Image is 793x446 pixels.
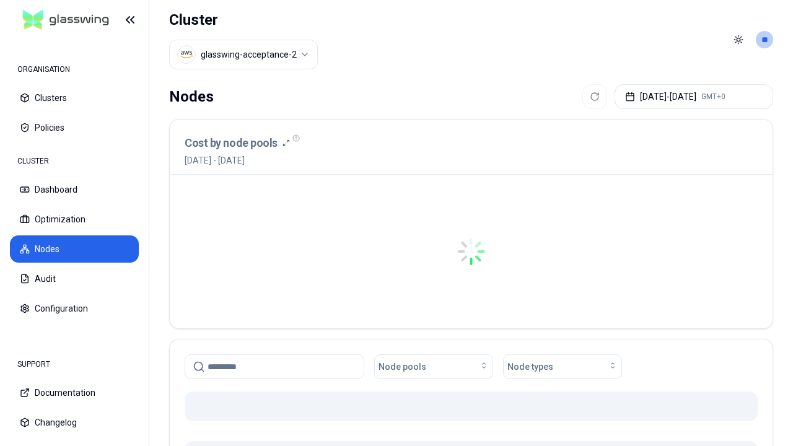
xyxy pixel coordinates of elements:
[169,10,318,30] h1: Cluster
[10,352,139,377] div: SUPPORT
[10,176,139,203] button: Dashboard
[503,354,622,379] button: Node types
[615,84,773,109] button: [DATE]-[DATE]GMT+0
[10,206,139,233] button: Optimization
[507,361,553,373] span: Node types
[10,57,139,82] div: ORGANISATION
[180,48,193,61] img: aws
[10,235,139,263] button: Nodes
[10,149,139,173] div: CLUSTER
[185,134,278,152] h3: Cost by node pools
[10,379,139,406] button: Documentation
[185,154,290,167] span: [DATE] - [DATE]
[701,92,725,102] span: GMT+0
[10,265,139,292] button: Audit
[10,114,139,141] button: Policies
[10,295,139,322] button: Configuration
[169,40,318,69] button: Select a value
[10,409,139,436] button: Changelog
[18,6,114,35] img: GlassWing
[10,84,139,111] button: Clusters
[379,361,426,373] span: Node pools
[374,354,493,379] button: Node pools
[169,84,214,109] div: Nodes
[201,48,297,61] div: glasswing-acceptance-2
